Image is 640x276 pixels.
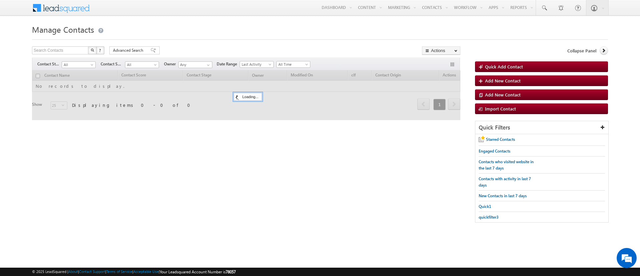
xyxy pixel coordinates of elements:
a: Acceptable Use [133,269,159,274]
span: quickfilter3 [479,215,499,220]
span: Add New Contact [485,92,521,97]
span: Quick1 [479,204,491,209]
div: Loading... [234,93,262,101]
span: Starred Contacts [486,137,515,142]
span: Engaged Contacts [479,149,510,154]
span: Advanced Search [113,47,145,53]
a: Last Activity [240,61,274,68]
a: About [68,269,78,274]
a: Contact Support [79,269,105,274]
a: All [62,61,96,68]
span: ? [99,47,102,53]
div: Quick Filters [475,121,608,134]
span: All Time [277,61,308,67]
img: Search [91,48,94,52]
span: Owner [164,61,178,67]
span: New Contacts in last 7 days [479,193,527,198]
span: All [62,62,94,68]
button: Actions [422,46,460,55]
a: All Time [276,61,310,68]
span: Contacts with activity in last 7 days [479,176,531,188]
span: Contacts who visited website in the last 7 days [479,159,534,171]
span: Collapse Panel [567,48,596,54]
a: Terms of Service [106,269,132,274]
a: Show All Items [203,62,212,68]
span: © 2025 LeadSquared | | | | | [32,269,236,275]
span: Your Leadsquared Account Number is [160,269,236,274]
span: Contact Stage [37,61,62,67]
span: Contact Source [101,61,125,67]
span: Quick Add Contact [485,64,523,69]
button: ? [96,46,104,54]
span: 78057 [226,269,236,274]
span: Import Contact [485,106,516,111]
span: All [125,62,157,68]
span: Manage Contacts [32,24,94,35]
a: All [125,61,159,68]
input: Type to Search [178,61,212,68]
span: Date Range [217,61,240,67]
span: Add New Contact [485,78,521,83]
span: Last Activity [240,61,272,67]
